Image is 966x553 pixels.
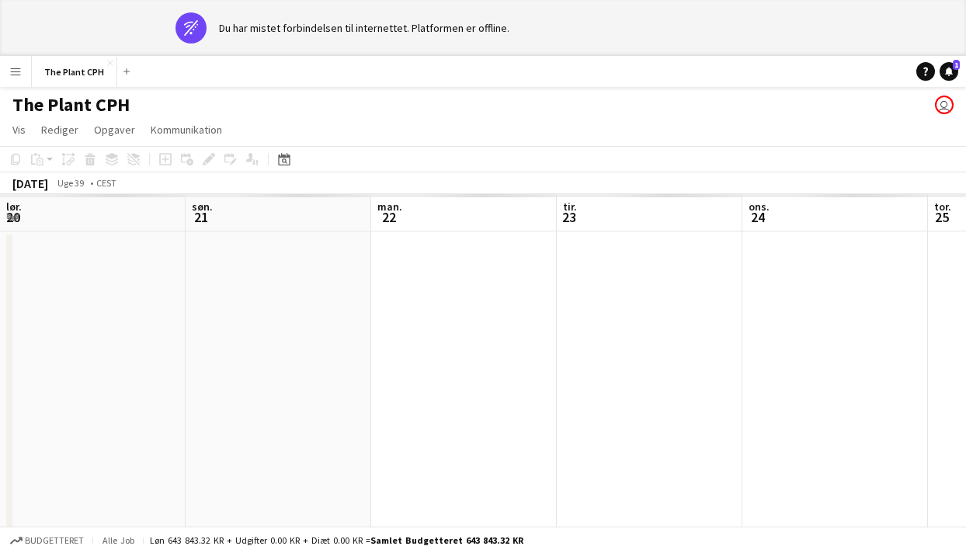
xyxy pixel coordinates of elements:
[8,532,86,549] button: Budgetteret
[6,200,22,214] span: lør.
[749,200,770,214] span: ons.
[563,200,577,214] span: tir.
[932,208,951,226] span: 25
[561,208,577,226] span: 23
[51,177,90,189] span: Uge 39
[189,208,213,226] span: 21
[370,534,523,546] span: Samlet budgetteret 643 843.32 KR
[144,120,228,140] a: Kommunikation
[99,534,137,546] span: Alle job
[375,208,402,226] span: 22
[150,534,523,546] div: Løn 643 843.32 KR + Udgifter 0.00 KR + Diæt 0.00 KR =
[746,208,770,226] span: 24
[6,120,32,140] a: Vis
[94,123,135,137] span: Opgaver
[377,200,402,214] span: man.
[940,62,958,81] a: 1
[935,96,954,114] app-user-avatar: Magnus Pedersen
[96,177,116,189] div: CEST
[192,200,213,214] span: søn.
[25,535,84,546] span: Budgetteret
[35,120,85,140] a: Rediger
[151,123,222,137] span: Kommunikation
[12,93,130,117] h1: The Plant CPH
[12,123,26,137] span: Vis
[41,123,78,137] span: Rediger
[219,21,509,35] div: Du har mistet forbindelsen til internettet. Platformen er offline.
[32,57,117,87] button: The Plant CPH
[88,120,141,140] a: Opgaver
[4,208,22,226] span: 20
[12,176,48,191] div: [DATE]
[934,200,951,214] span: tor.
[953,60,960,70] span: 1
